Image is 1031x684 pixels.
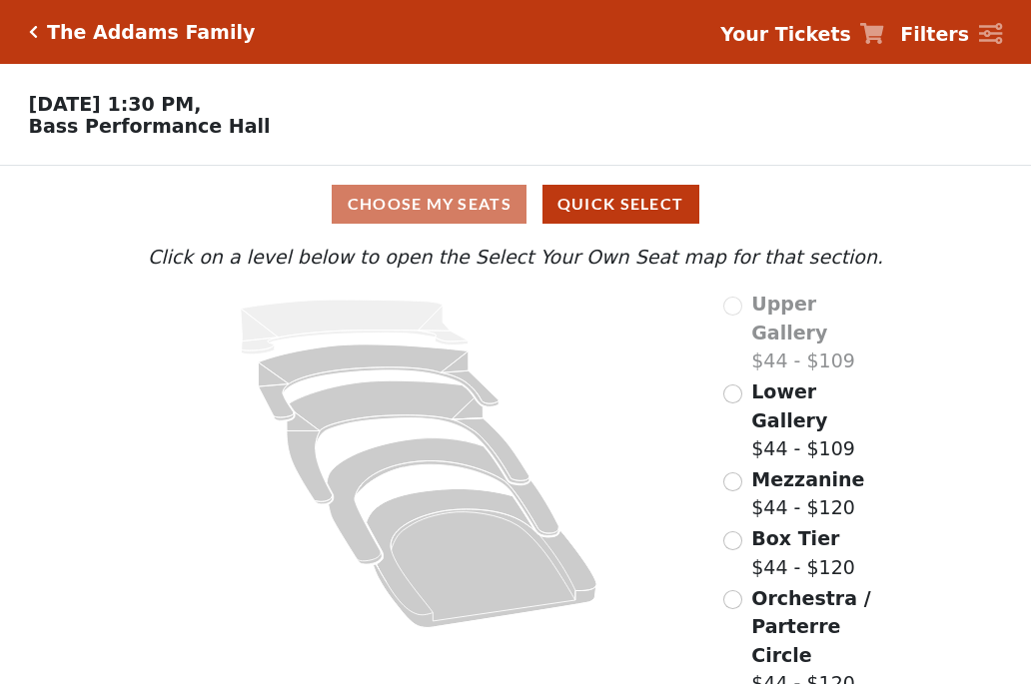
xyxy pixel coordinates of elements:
[241,300,469,354] path: Upper Gallery - Seats Available: 0
[900,23,969,45] strong: Filters
[900,20,1002,49] a: Filters
[367,489,597,628] path: Orchestra / Parterre Circle - Seats Available: 147
[751,290,888,375] label: $44 - $109
[751,468,864,490] span: Mezzanine
[720,20,884,49] a: Your Tickets
[751,524,855,581] label: $44 - $120
[751,293,827,343] span: Upper Gallery
[143,243,888,272] p: Click on a level below to open the Select Your Own Seat map for that section.
[720,23,851,45] strong: Your Tickets
[47,21,255,44] h5: The Addams Family
[751,587,870,666] span: Orchestra / Parterre Circle
[751,380,827,431] span: Lower Gallery
[751,527,839,549] span: Box Tier
[542,185,699,224] button: Quick Select
[259,344,500,420] path: Lower Gallery - Seats Available: 152
[751,465,864,522] label: $44 - $120
[29,25,38,39] a: Click here to go back to filters
[751,377,888,463] label: $44 - $109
